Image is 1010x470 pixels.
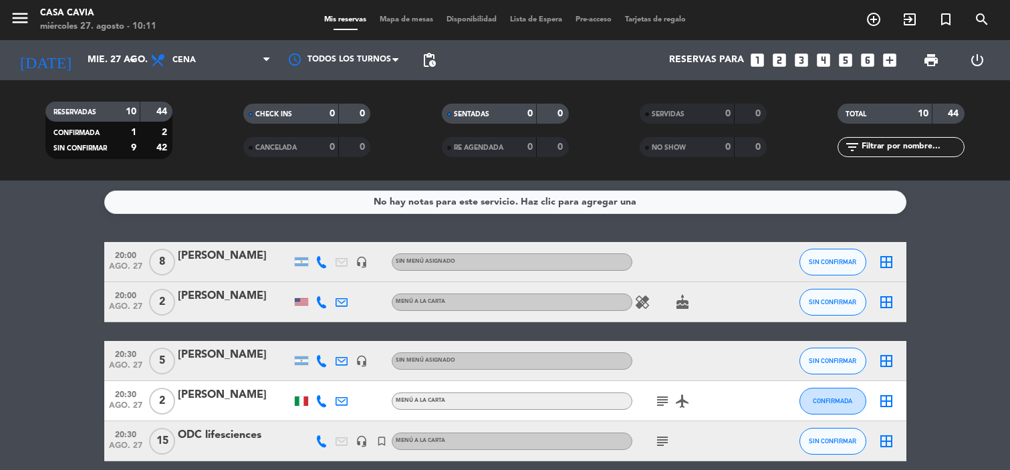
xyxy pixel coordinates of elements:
[10,8,30,28] i: menu
[109,346,142,361] span: 20:30
[131,143,136,152] strong: 9
[149,289,175,316] span: 2
[846,111,866,118] span: TOTAL
[815,51,832,69] i: looks_4
[131,128,136,137] strong: 1
[172,55,196,65] span: Cena
[149,249,175,275] span: 8
[109,287,142,302] span: 20:00
[918,109,928,118] strong: 10
[376,435,388,447] i: turned_in_not
[859,51,876,69] i: looks_6
[109,262,142,277] span: ago. 27
[109,302,142,318] span: ago. 27
[652,111,684,118] span: SERVIDAS
[755,109,763,118] strong: 0
[527,142,533,152] strong: 0
[330,142,335,152] strong: 0
[755,142,763,152] strong: 0
[793,51,810,69] i: looks_3
[654,393,670,409] i: subject
[356,435,368,447] i: headset_mic
[109,361,142,376] span: ago. 27
[902,11,918,27] i: exit_to_app
[149,428,175,455] span: 15
[860,140,964,154] input: Filtrar por nombre...
[974,11,990,27] i: search
[440,16,503,23] span: Disponibilidad
[396,259,455,264] span: Sin menú asignado
[799,348,866,374] button: SIN CONFIRMAR
[255,111,292,118] span: CHECK INS
[809,357,856,364] span: SIN CONFIRMAR
[178,427,291,444] div: ODC lifesciences
[454,144,503,151] span: RE AGENDADA
[923,52,939,68] span: print
[618,16,692,23] span: Tarjetas de regalo
[634,294,650,310] i: healing
[178,287,291,305] div: [PERSON_NAME]
[156,143,170,152] strong: 42
[356,256,368,268] i: headset_mic
[360,109,368,118] strong: 0
[109,426,142,441] span: 20:30
[569,16,618,23] span: Pre-acceso
[844,139,860,155] i: filter_list
[866,11,882,27] i: add_circle_outline
[674,294,690,310] i: cake
[356,355,368,367] i: headset_mic
[178,386,291,404] div: [PERSON_NAME]
[156,107,170,116] strong: 44
[396,358,455,363] span: Sin menú asignado
[360,142,368,152] strong: 0
[652,144,686,151] span: NO SHOW
[109,247,142,262] span: 20:00
[954,40,1000,80] div: LOG OUT
[374,195,636,210] div: No hay notas para este servicio. Haz clic para agregar una
[178,346,291,364] div: [PERSON_NAME]
[878,393,894,409] i: border_all
[10,8,30,33] button: menu
[40,7,156,20] div: Casa Cavia
[654,433,670,449] i: subject
[557,109,565,118] strong: 0
[881,51,898,69] i: add_box
[837,51,854,69] i: looks_5
[948,109,961,118] strong: 44
[53,130,100,136] span: CONFIRMADA
[396,299,445,304] span: Menú a la carta
[318,16,373,23] span: Mis reservas
[878,353,894,369] i: border_all
[126,107,136,116] strong: 10
[878,294,894,310] i: border_all
[527,109,533,118] strong: 0
[330,109,335,118] strong: 0
[809,437,856,445] span: SIN CONFIRMAR
[557,142,565,152] strong: 0
[149,388,175,415] span: 2
[809,298,856,306] span: SIN CONFIRMAR
[40,20,156,33] div: miércoles 27. agosto - 10:11
[878,433,894,449] i: border_all
[725,109,731,118] strong: 0
[396,398,445,403] span: Menú a la carta
[53,145,107,152] span: SIN CONFIRMAR
[396,438,445,443] span: Menú a la carta
[178,247,291,265] div: [PERSON_NAME]
[53,109,96,116] span: RESERVADAS
[149,348,175,374] span: 5
[799,249,866,275] button: SIN CONFIRMAR
[255,144,297,151] span: CANCELADA
[373,16,440,23] span: Mapa de mesas
[669,55,744,66] span: Reservas para
[109,441,142,457] span: ago. 27
[799,289,866,316] button: SIN CONFIRMAR
[813,397,852,404] span: CONFIRMADA
[454,111,489,118] span: SENTADAS
[109,386,142,401] span: 20:30
[771,51,788,69] i: looks_two
[674,393,690,409] i: airplanemode_active
[938,11,954,27] i: turned_in_not
[421,52,437,68] span: pending_actions
[749,51,766,69] i: looks_one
